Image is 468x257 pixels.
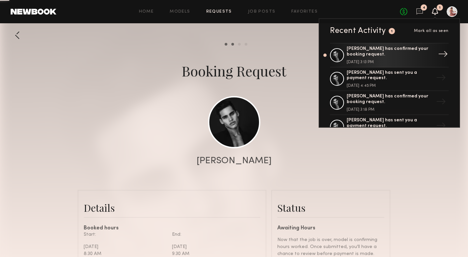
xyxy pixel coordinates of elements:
div: → [433,70,449,87]
div: Booking Request [182,62,286,80]
a: Models [170,10,190,14]
div: Start: [84,231,167,238]
a: [PERSON_NAME] has sent you a payment request.→ [330,115,449,139]
div: [DATE] [84,243,167,250]
div: Status [277,201,384,214]
div: [PERSON_NAME] has sent you a payment request. [347,118,433,129]
a: [PERSON_NAME] has confirmed your booking request.[DATE] 3:18 PM→ [330,91,449,115]
div: [PERSON_NAME] has sent you a payment request. [347,70,433,81]
div: → [433,118,449,135]
div: 1 [439,6,441,10]
div: [PERSON_NAME] has confirmed your booking request. [347,46,433,58]
div: [DATE] 3:18 PM [347,108,433,112]
div: Recent Activity [330,27,386,35]
div: Booked hours [84,226,260,231]
a: 4 [416,8,423,16]
div: [PERSON_NAME] has confirmed your booking request. [347,94,433,105]
div: Awaiting Hours [277,226,384,231]
div: [DATE] 3:13 PM [347,60,433,64]
div: 4 [423,6,425,10]
a: [PERSON_NAME] has confirmed your booking request.[DATE] 3:13 PM→ [330,43,449,67]
div: [DATE] 4:45 PM [347,84,433,88]
a: Job Posts [248,10,276,14]
div: [PERSON_NAME] [197,156,272,166]
div: [DATE] [172,243,255,250]
a: Home [139,10,154,14]
a: Requests [206,10,232,14]
div: → [435,47,451,64]
div: → [433,94,449,111]
div: 1 [391,30,393,33]
div: Details [84,201,260,214]
span: Mark all as seen [414,29,449,33]
div: End: [172,231,255,238]
a: [PERSON_NAME] has sent you a payment request.[DATE] 4:45 PM→ [330,67,449,91]
a: Favorites [291,10,318,14]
